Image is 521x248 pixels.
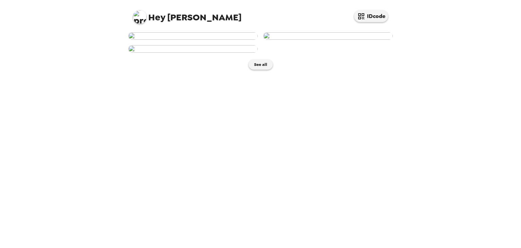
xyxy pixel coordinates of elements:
[354,10,388,22] button: IDcode
[249,59,273,70] button: See all
[133,7,242,22] span: [PERSON_NAME]
[263,32,393,40] img: user-273862
[133,10,147,24] img: profile pic
[148,11,165,23] span: Hey
[128,45,258,53] img: user-273852
[128,32,258,40] img: user-273931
